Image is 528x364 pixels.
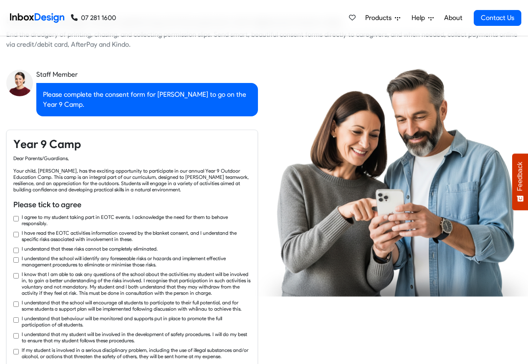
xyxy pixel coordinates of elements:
a: Contact Us [474,10,521,26]
label: I understand that behaviour will be monitored and supports put in place to promote the full parti... [22,315,251,328]
label: I agree to my student taking part in EOTC events. I acknowledge the need for them to behave respo... [22,214,251,226]
a: 07 281 1600 [71,13,116,23]
label: I understand that these risks cannot be completely eliminated. [22,246,158,252]
a: Products [362,10,404,26]
span: Feedback [516,162,524,191]
button: Feedback - Show survey [512,153,528,210]
h6: Please tick to agree [13,199,251,210]
h4: Year 9 Camp [13,137,251,152]
div: Staff Member [36,70,258,80]
label: I understand that my student will be involved in the development of safety procedures. I will do ... [22,331,251,344]
label: I have read the EOTC activities information covered by the blanket consent, and I understand the ... [22,230,251,242]
span: Help [412,13,428,23]
label: If my student is involved in a serious disciplinary problem, including the use of illegal substan... [22,347,251,359]
a: Help [408,10,437,26]
label: I know that I am able to ask any questions of the school about the activities my student will be ... [22,271,251,296]
div: Dear Parents/Guardians, Your child, [PERSON_NAME], has the exciting opportunity to participate in... [13,155,251,193]
label: I understand the school will identify any foreseeable risks or hazards and implement effective ma... [22,255,251,268]
div: Please complete the consent form for [PERSON_NAME] to go on the Year 9 Camp. [36,83,258,116]
a: About [442,10,465,26]
img: staff_avatar.png [6,70,33,96]
span: Products [365,13,395,23]
label: I understand that the school will encourage all students to participate to their full potential, ... [22,299,251,312]
div: End the drudgery of printing, chasing, and collecting permission slips. Send smart, beautiful con... [6,30,522,50]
